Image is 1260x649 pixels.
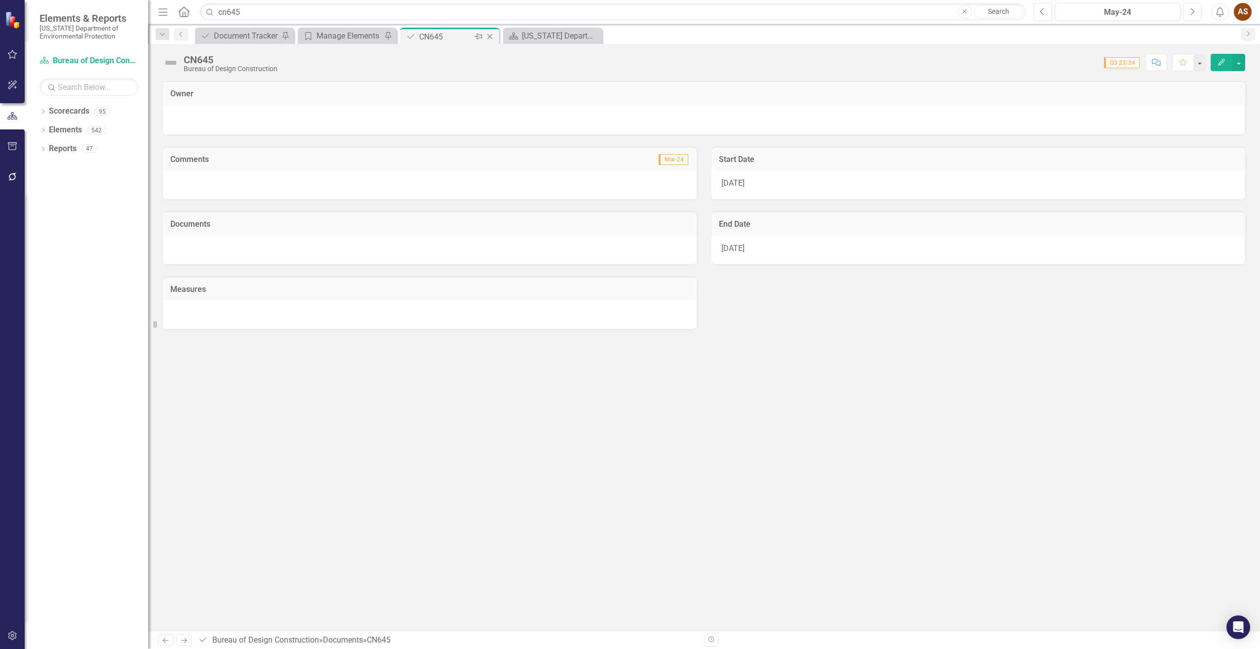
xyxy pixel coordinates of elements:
small: [US_STATE] Department of Environmental Protection [39,24,138,41]
input: Search Below... [39,79,138,96]
div: CN645 [367,635,391,645]
div: 542 [87,126,106,134]
div: » » [198,635,697,646]
h3: Documents [170,220,689,229]
span: Mar-24 [659,154,688,165]
div: Document Tracker [214,30,279,42]
h3: Start Date [719,155,1238,164]
div: Open Intercom Messenger [1226,615,1250,639]
h3: Owner [170,89,1238,98]
a: Manage Elements [300,30,382,42]
div: 95 [94,107,110,116]
a: Elements [49,124,82,136]
div: [US_STATE] Department of Environmental Protection [522,30,599,42]
h3: Measures [170,285,689,294]
span: Elements & Reports [39,12,138,24]
button: May-24 [1055,3,1181,21]
a: Search [974,5,1024,19]
img: ClearPoint Strategy [5,11,22,28]
a: Scorecards [49,106,89,117]
button: AS [1234,3,1252,21]
span: Q3 23/24 [1104,57,1140,68]
div: 47 [81,145,97,153]
img: Not Defined [163,55,179,71]
a: Bureau of Design Construction [39,55,138,67]
a: [US_STATE] Department of Environmental Protection [506,30,599,42]
a: Bureau of Design Construction [212,635,319,645]
a: Document Tracker [197,30,279,42]
a: Reports [49,143,77,155]
h3: Comments [170,155,460,164]
input: Search ClearPoint... [200,3,1026,21]
div: Manage Elements [316,30,382,42]
div: Bureau of Design Construction [184,65,277,73]
span: [DATE] [721,243,745,253]
div: CN645 [419,31,472,43]
div: May-24 [1058,6,1177,18]
h3: End Date [719,220,1238,229]
span: [DATE] [721,178,745,188]
div: CN645 [184,54,277,65]
a: Documents [323,635,363,645]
